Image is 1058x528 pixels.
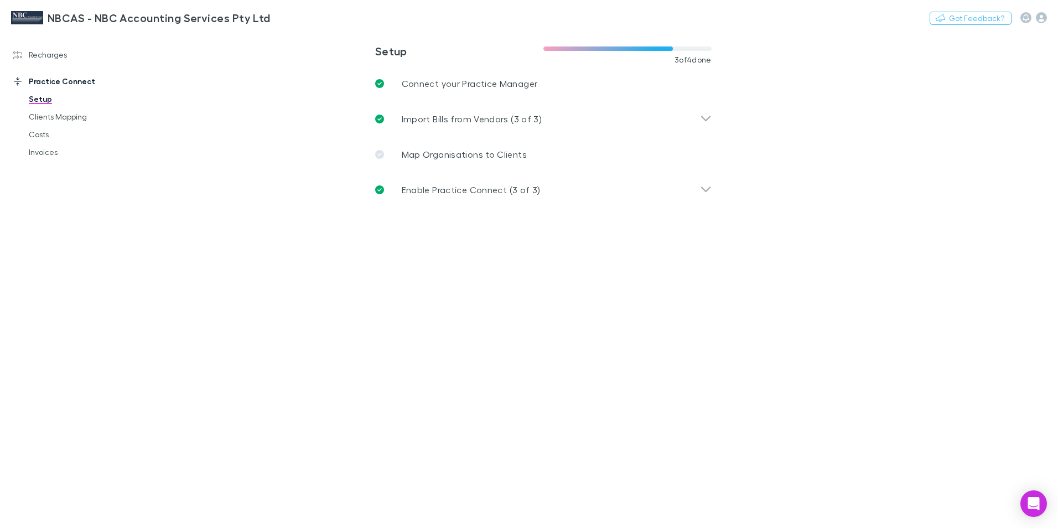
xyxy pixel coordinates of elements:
[18,126,149,143] a: Costs
[366,172,720,208] div: Enable Practice Connect (3 of 3)
[375,44,543,58] h3: Setup
[18,90,149,108] a: Setup
[2,46,149,64] a: Recharges
[366,137,720,172] a: Map Organisations to Clients
[930,12,1012,25] button: Got Feedback?
[675,55,712,64] span: 3 of 4 done
[402,112,542,126] p: Import Bills from Vendors (3 of 3)
[402,183,541,196] p: Enable Practice Connect (3 of 3)
[4,4,277,31] a: NBCAS - NBC Accounting Services Pty Ltd
[48,11,271,24] h3: NBCAS - NBC Accounting Services Pty Ltd
[1020,490,1047,517] div: Open Intercom Messenger
[366,101,720,137] div: Import Bills from Vendors (3 of 3)
[11,11,43,24] img: NBCAS - NBC Accounting Services Pty Ltd's Logo
[2,73,149,90] a: Practice Connect
[18,108,149,126] a: Clients Mapping
[402,148,527,161] p: Map Organisations to Clients
[402,77,538,90] p: Connect your Practice Manager
[366,66,720,101] a: Connect your Practice Manager
[18,143,149,161] a: Invoices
